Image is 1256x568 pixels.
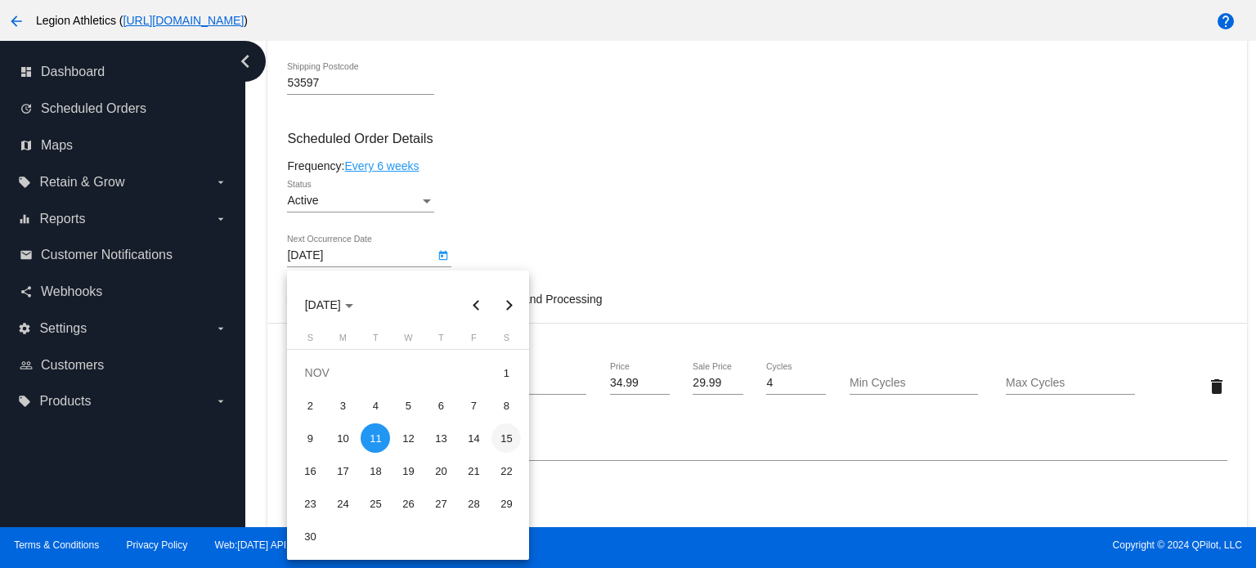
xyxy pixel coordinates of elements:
[359,487,392,520] td: November 25, 2025
[490,487,523,520] td: November 29, 2025
[294,333,326,349] th: Sunday
[295,521,325,551] div: 30
[361,489,390,518] div: 25
[491,489,521,518] div: 29
[292,288,366,321] button: Choose month and year
[361,423,390,453] div: 11
[392,422,424,454] td: November 12, 2025
[490,333,523,349] th: Saturday
[328,391,357,420] div: 3
[426,489,455,518] div: 27
[359,389,392,422] td: November 4, 2025
[492,288,525,321] button: Next month
[294,520,326,552] td: November 30, 2025
[459,423,488,453] div: 14
[457,389,490,422] td: November 7, 2025
[491,358,521,387] div: 1
[326,454,359,487] td: November 17, 2025
[328,423,357,453] div: 10
[295,423,325,453] div: 9
[459,489,488,518] div: 28
[326,422,359,454] td: November 10, 2025
[294,389,326,422] td: November 2, 2025
[393,391,423,420] div: 5
[361,456,390,485] div: 18
[392,389,424,422] td: November 5, 2025
[426,456,455,485] div: 20
[491,391,521,420] div: 8
[459,391,488,420] div: 7
[305,298,353,311] span: [DATE]
[424,487,457,520] td: November 27, 2025
[392,333,424,349] th: Wednesday
[328,456,357,485] div: 17
[359,333,392,349] th: Tuesday
[326,389,359,422] td: November 3, 2025
[457,454,490,487] td: November 21, 2025
[459,456,488,485] div: 21
[294,422,326,454] td: November 9, 2025
[359,422,392,454] td: November 11, 2025
[460,288,492,321] button: Previous month
[426,423,455,453] div: 13
[457,333,490,349] th: Friday
[392,487,424,520] td: November 26, 2025
[490,389,523,422] td: November 8, 2025
[294,356,490,389] td: NOV
[326,487,359,520] td: November 24, 2025
[424,389,457,422] td: November 6, 2025
[424,422,457,454] td: November 13, 2025
[490,454,523,487] td: November 22, 2025
[294,487,326,520] td: November 23, 2025
[392,454,424,487] td: November 19, 2025
[326,333,359,349] th: Monday
[393,489,423,518] div: 26
[294,454,326,487] td: November 16, 2025
[426,391,455,420] div: 6
[393,456,423,485] div: 19
[295,456,325,485] div: 16
[490,356,523,389] td: November 1, 2025
[424,454,457,487] td: November 20, 2025
[457,422,490,454] td: November 14, 2025
[359,454,392,487] td: November 18, 2025
[491,423,521,453] div: 15
[457,487,490,520] td: November 28, 2025
[393,423,423,453] div: 12
[424,333,457,349] th: Thursday
[328,489,357,518] div: 24
[295,489,325,518] div: 23
[295,391,325,420] div: 2
[361,391,390,420] div: 4
[490,422,523,454] td: November 15, 2025
[491,456,521,485] div: 22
